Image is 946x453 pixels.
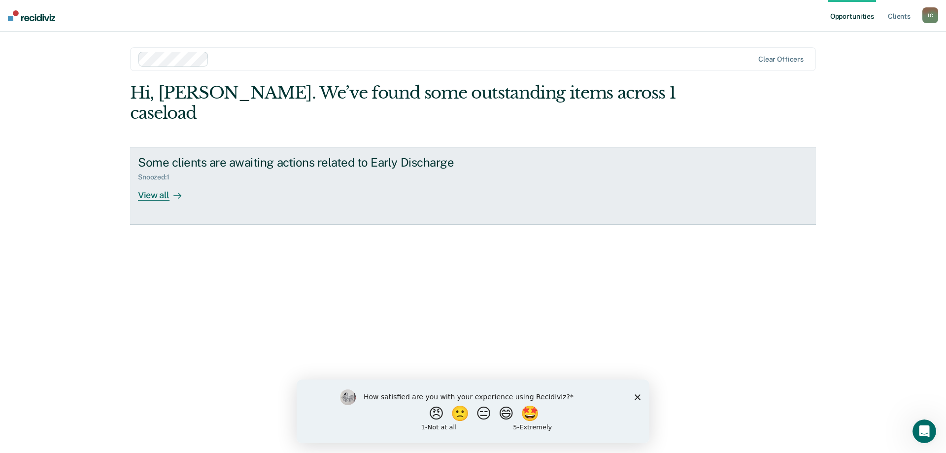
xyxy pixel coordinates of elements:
[912,419,936,443] iframe: Intercom live chat
[130,83,679,123] div: Hi, [PERSON_NAME]. We’ve found some outstanding items across 1 caseload
[138,155,484,170] div: Some clients are awaiting actions related to Early Discharge
[8,10,55,21] img: Recidiviz
[758,55,804,64] div: Clear officers
[130,147,816,225] a: Some clients are awaiting actions related to Early DischargeSnoozed:1View all
[922,7,938,23] div: J C
[922,7,938,23] button: JC
[138,173,177,181] div: Snoozed : 1
[138,181,193,201] div: View all
[297,380,649,443] iframe: Survey by Kim from Recidiviz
